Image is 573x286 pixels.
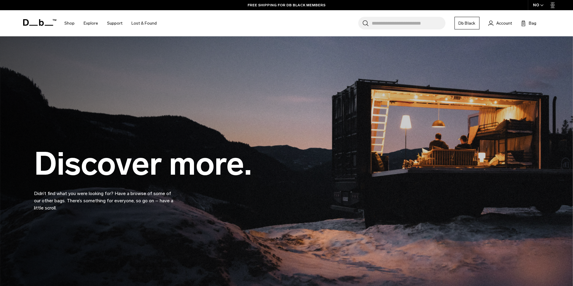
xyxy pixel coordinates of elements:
a: Support [107,13,122,34]
a: Lost & Found [131,13,157,34]
span: Account [496,20,512,26]
a: Db Black [454,17,479,29]
p: Didn’t find what you were looking for? Have a browse of some of our other bags. There’s something... [34,183,178,212]
h2: Discover more. [34,148,252,180]
nav: Main Navigation [60,10,161,36]
a: Account [488,20,512,27]
span: Bag [529,20,536,26]
a: Explore [84,13,98,34]
button: Bag [521,20,536,27]
a: Shop [64,13,75,34]
a: FREE SHIPPING FOR DB BLACK MEMBERS [248,2,325,8]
